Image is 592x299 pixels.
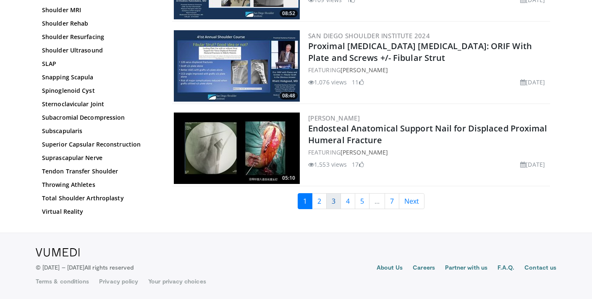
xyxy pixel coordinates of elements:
[308,123,547,146] a: Endosteal Anatomical Support Nail for Displaced Proximal Humeral Fracture
[42,140,155,149] a: Superior Capsular Reconstruction
[174,113,300,184] a: 05:10
[298,193,312,209] a: 1
[520,78,545,87] li: [DATE]
[280,174,298,182] span: 05:10
[42,167,155,176] a: Tendon Transfer Shoulder
[148,277,206,286] a: Your privacy choices
[312,193,327,209] a: 2
[42,19,155,28] a: Shoulder Rehab
[280,10,298,17] span: 08:52
[399,193,424,209] a: Next
[42,60,155,68] a: SLAP
[385,193,399,209] a: 7
[355,193,369,209] a: 5
[308,66,548,74] div: FEATURING
[308,78,347,87] li: 1,076 views
[520,160,545,169] li: [DATE]
[377,263,403,273] a: About Us
[445,263,487,273] a: Partner with us
[42,6,155,14] a: Shoulder MRI
[280,92,298,100] span: 08:48
[174,30,300,102] a: 08:48
[341,193,355,209] a: 4
[42,194,155,202] a: Total Shoulder Arthroplasty
[326,193,341,209] a: 3
[42,127,155,135] a: Subscapularis
[352,78,364,87] li: 11
[174,30,300,102] img: a1dea2c7-498f-4db1-a684-ab7a3bac6740.300x170_q85_crop-smart_upscale.jpg
[308,160,347,169] li: 1,553 views
[42,113,155,122] a: Subacromial Decompression
[36,263,134,272] p: © [DATE] – [DATE]
[42,207,155,216] a: Virtual Reality
[308,40,532,63] a: Proximal [MEDICAL_DATA] [MEDICAL_DATA]: ORIF With Plate and Screws +/- Fibular Strut
[524,263,556,273] a: Contact us
[42,181,155,189] a: Throwing Athletes
[308,148,548,157] div: FEATURING
[341,148,388,156] a: [PERSON_NAME]
[174,113,300,184] img: c7414c99-c231-4328-9281-12e493caf6af.300x170_q85_crop-smart_upscale.jpg
[172,193,550,209] nav: Search results pages
[42,154,155,162] a: Suprascapular Nerve
[308,114,360,122] a: [PERSON_NAME]
[42,100,155,108] a: Sternoclavicular Joint
[42,46,155,55] a: Shoulder Ultrasound
[341,66,388,74] a: [PERSON_NAME]
[36,277,89,286] a: Terms & conditions
[413,263,435,273] a: Careers
[352,160,364,169] li: 17
[308,31,430,40] a: San Diego Shoulder Institute 2024
[42,73,155,81] a: Snapping Scapula
[42,87,155,95] a: Spinoglenoid Cyst
[36,248,80,257] img: VuMedi Logo
[42,33,155,41] a: Shoulder Resurfacing
[84,264,134,271] span: All rights reserved
[99,277,138,286] a: Privacy policy
[498,263,514,273] a: F.A.Q.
